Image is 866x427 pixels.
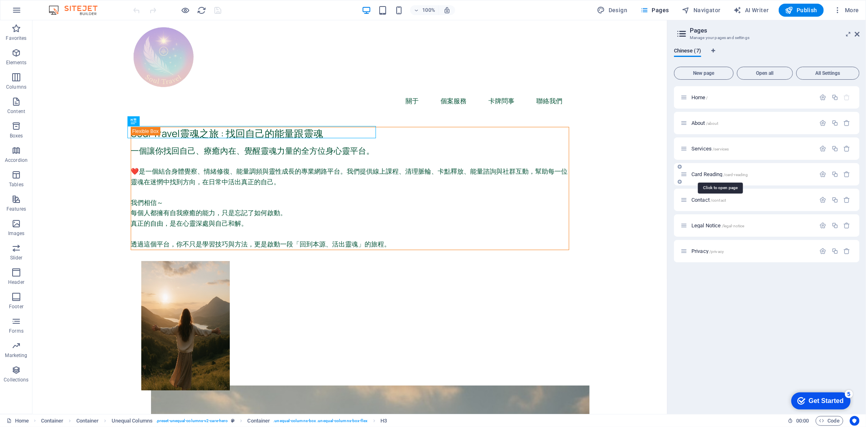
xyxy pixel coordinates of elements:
[689,248,816,254] div: Privacy/privacy
[691,120,719,126] span: Click to open page
[850,416,860,426] button: Usercentrics
[844,120,851,126] div: Remove
[730,4,772,17] button: AI Writer
[22,9,57,16] div: Get Started
[41,416,387,426] nav: breadcrumb
[637,4,672,17] button: Pages
[4,4,64,21] div: Get Started 5 items remaining, 0% complete
[689,197,816,203] div: Contact/contact
[737,67,793,80] button: Open all
[41,416,64,426] span: Click to select. Double-click to edit
[830,4,862,17] button: More
[734,6,769,14] span: AI Writer
[197,5,207,15] button: reload
[820,94,827,101] div: Settings
[689,172,816,177] div: Card Reading/card-reading
[674,46,701,57] span: Chinese (7)
[47,5,108,15] img: Editor Logo
[76,416,99,426] span: Click to select. Double-click to edit
[682,6,721,14] span: Navigator
[9,328,24,334] p: Forms
[831,222,838,229] div: Duplicate
[741,71,789,76] span: Open all
[800,71,856,76] span: All Settings
[6,84,26,90] p: Columns
[9,303,24,310] p: Footer
[691,146,729,152] span: Click to open page
[10,255,23,261] p: Slider
[594,4,631,17] button: Design
[788,416,809,426] h6: Session time
[689,95,816,100] div: Home/
[796,416,809,426] span: 00 00
[802,418,803,424] span: :
[181,5,190,15] button: Click here to leave preview mode and continue editing
[816,416,843,426] button: Code
[820,145,827,152] div: Settings
[10,133,23,139] p: Boxes
[231,418,235,423] i: This element is a customizable preset
[156,416,228,426] span: . preset-unequal-columns-v2-care-hero
[422,5,435,15] h6: 100%
[7,108,25,115] p: Content
[844,145,851,152] div: Remove
[844,248,851,255] div: Remove
[844,222,851,229] div: Remove
[410,5,439,15] button: 100%
[248,416,270,426] span: Click to select. Double-click to edit
[640,6,669,14] span: Pages
[844,196,851,203] div: Remove
[691,248,724,254] span: Click to open page
[8,279,24,285] p: Header
[678,71,730,76] span: New page
[713,147,729,151] span: /services
[674,48,860,63] div: Language Tabs
[8,230,25,237] p: Images
[796,67,860,80] button: All Settings
[5,157,28,163] p: Accordion
[820,120,827,126] div: Settings
[597,6,628,14] span: Design
[594,4,631,17] div: Design (Ctrl+Alt+Y)
[723,172,748,177] span: /card-reading
[706,96,708,100] span: /
[820,196,827,203] div: Settings
[6,206,26,212] p: Features
[5,352,27,359] p: Marketing
[844,94,851,101] div: The startpage cannot be deleted
[58,2,66,10] div: 5
[820,248,827,255] div: Settings
[709,249,724,254] span: /privacy
[706,121,719,126] span: /about
[273,416,367,426] span: . unequal-columns-box .unequal-columns-box-flex
[831,171,838,178] div: Duplicate
[834,6,859,14] span: More
[380,416,387,426] span: Click to select. Double-click to edit
[689,223,816,228] div: Legal Notice/legal-notice
[831,94,838,101] div: Duplicate
[820,171,827,178] div: Settings
[691,94,708,100] span: Click to open page
[689,120,816,126] div: About/about
[6,416,29,426] a: Click to cancel selection. Double-click to open Pages
[819,416,840,426] span: Code
[831,120,838,126] div: Duplicate
[711,198,726,203] span: /contact
[831,248,838,255] div: Duplicate
[844,171,851,178] div: Remove
[4,377,28,383] p: Collections
[831,145,838,152] div: Duplicate
[831,196,838,203] div: Duplicate
[6,59,27,66] p: Elements
[674,67,734,80] button: New page
[691,222,744,229] span: Click to open page
[689,146,816,151] div: Services/services
[691,171,748,177] span: Card Reading
[197,6,207,15] i: Reload page
[785,6,817,14] span: Publish
[112,416,153,426] span: Click to select. Double-click to edit
[820,222,827,229] div: Settings
[779,4,824,17] button: Publish
[691,197,726,203] span: Click to open page
[9,181,24,188] p: Tables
